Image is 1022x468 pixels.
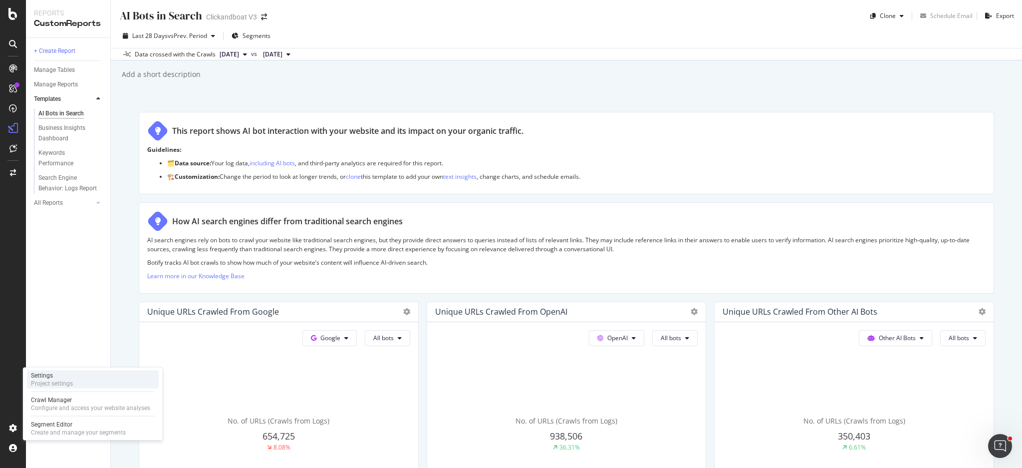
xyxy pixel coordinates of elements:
button: [DATE] [216,48,251,60]
strong: Customization: [175,172,220,181]
div: 36.31% [559,443,580,452]
button: Last 28 DaysvsPrev. Period [119,28,219,44]
button: All bots [940,330,986,346]
div: Unique URLs Crawled from Other AI Bots [723,307,877,317]
button: Google [302,330,357,346]
a: Crawl ManagerConfigure and access your website analyses [27,395,159,413]
span: Other AI Bots [879,334,916,342]
span: 654,725 [262,430,295,442]
span: No. of URLs (Crawls from Logs) [515,416,617,426]
a: Search Engine Behavior: Logs Report [38,173,103,194]
p: 🏗️ Change the period to look at longer trends, or this template to add your own , change charts, ... [167,172,986,181]
span: All bots [373,334,394,342]
a: Business Insights Dashboard [38,123,103,144]
span: vs [251,49,259,58]
div: Unique URLs Crawled from Google [147,307,279,317]
a: AI Bots in Search [38,108,103,119]
button: Schedule Email [916,8,973,24]
div: arrow-right-arrow-left [261,13,267,20]
a: + Create Report [34,46,103,56]
span: OpenAI [607,334,628,342]
div: How AI search engines differ from traditional search engines [172,216,403,227]
iframe: Intercom live chat [988,434,1012,458]
div: This report shows AI bot interaction with your website and its impact on your organic traffic.Gui... [139,112,994,194]
div: Segment Editor [31,421,126,429]
button: Export [981,8,1014,24]
span: vs Prev. Period [168,31,207,40]
span: No. of URLs (Crawls from Logs) [228,416,329,426]
button: All bots [365,330,410,346]
div: All Reports [34,198,63,208]
span: All bots [949,334,969,342]
p: AI search engines rely on bots to crawl your website like traditional search engines, but they pr... [147,236,986,253]
div: Templates [34,94,61,104]
button: All bots [652,330,698,346]
p: Botify tracks AI bot crawls to show how much of your website’s content will influence AI-driven s... [147,258,986,267]
span: 350,403 [838,430,870,442]
div: Project settings [31,380,73,388]
span: All bots [661,334,681,342]
a: All Reports [34,198,93,208]
div: Crawl Manager [31,396,150,404]
div: Reports [34,8,102,18]
span: No. of URLs (Crawls from Logs) [803,416,905,426]
a: Manage Reports [34,79,103,90]
div: 6.61% [849,443,866,452]
div: This report shows AI bot interaction with your website and its impact on your organic traffic. [172,125,523,137]
a: Manage Tables [34,65,103,75]
span: Segments [243,31,270,40]
a: text insights [443,172,477,181]
div: Business Insights Dashboard [38,123,96,144]
button: OpenAI [589,330,644,346]
a: Keywords Performance [38,148,103,169]
div: Data crossed with the Crawls [135,50,216,59]
button: Clone [866,8,908,24]
div: Manage Tables [34,65,75,75]
span: 2025 Aug. 10th [220,50,239,59]
div: + Create Report [34,46,75,56]
a: Templates [34,94,93,104]
a: SettingsProject settings [27,371,159,389]
a: Learn more in our Knowledge Base [147,272,245,280]
strong: Data source: [175,159,211,167]
strong: Guidelines: [147,145,181,154]
p: 🗂️ Your log data, , and third-party analytics are required for this report. [167,159,986,167]
div: Clone [880,11,896,20]
div: 8.08% [273,443,290,452]
a: Segment EditorCreate and manage your segments [27,420,159,438]
div: Add a short description [121,69,201,79]
div: Clickandboat V3 [206,12,257,22]
button: Segments [228,28,274,44]
div: Manage Reports [34,79,78,90]
a: including AI bots [250,159,295,167]
div: Settings [31,372,73,380]
div: Export [996,11,1014,20]
div: Create and manage your segments [31,429,126,437]
span: Last 28 Days [132,31,168,40]
div: Search Engine Behavior: Logs Report [38,173,97,194]
div: AI Bots in Search [38,108,84,119]
div: Schedule Email [930,11,973,20]
div: Keywords Performance [38,148,94,169]
a: clone [346,172,361,181]
div: Unique URLs Crawled from OpenAI [435,307,567,317]
div: CustomReports [34,18,102,29]
div: Configure and access your website analyses [31,404,150,412]
div: How AI search engines differ from traditional search enginesAI search engines rely on bots to cra... [139,202,994,294]
div: AI Bots in Search [119,8,202,23]
span: 938,506 [550,430,582,442]
button: [DATE] [259,48,294,60]
span: 2025 Jul. 13th [263,50,282,59]
span: Google [320,334,340,342]
button: Other AI Bots [859,330,932,346]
